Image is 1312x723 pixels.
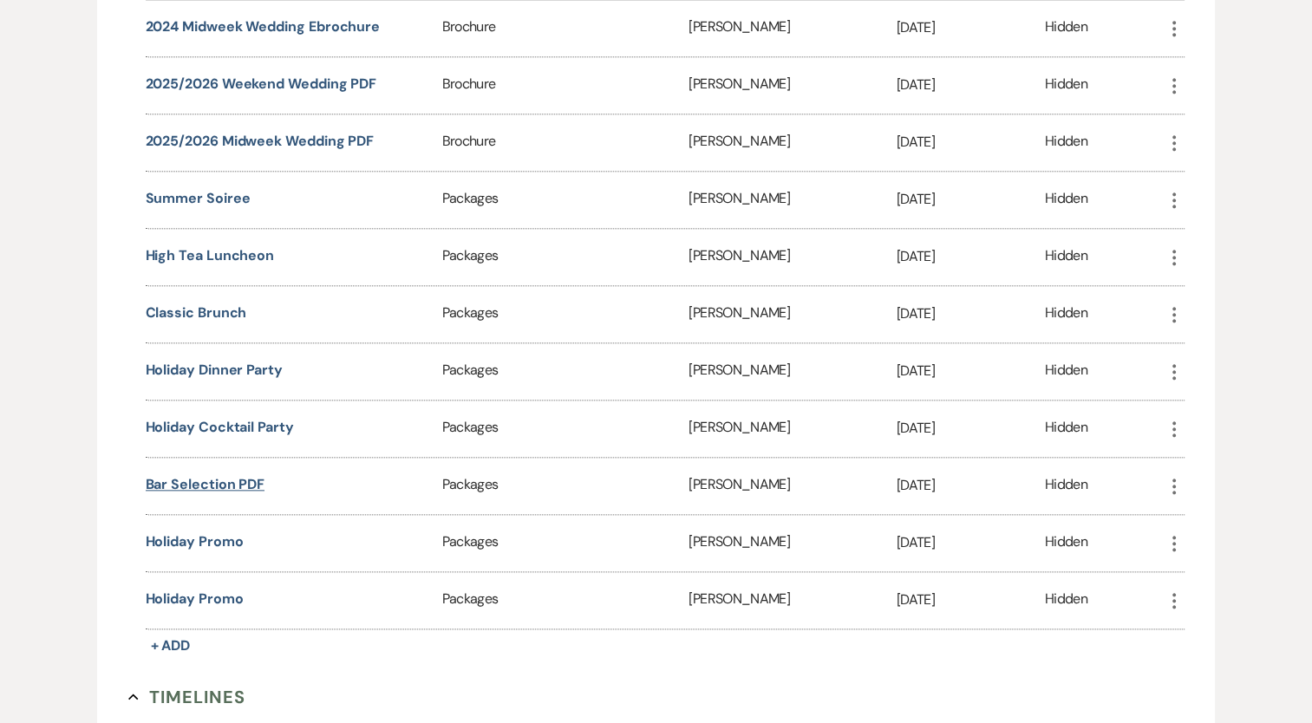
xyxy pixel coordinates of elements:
[151,636,191,655] span: + Add
[146,474,265,495] button: Bar Selection PDF
[689,458,896,514] div: [PERSON_NAME]
[689,229,896,285] div: [PERSON_NAME]
[146,531,244,552] button: Holiday Promo
[897,303,1045,325] p: [DATE]
[897,74,1045,96] p: [DATE]
[441,286,689,342] div: Packages
[1045,245,1087,269] div: Hidden
[146,303,247,323] button: Classic Brunch
[897,589,1045,611] p: [DATE]
[1045,360,1087,383] div: Hidden
[146,131,375,152] button: 2025/2026 Midweek Wedding PDF
[689,401,896,457] div: [PERSON_NAME]
[441,114,689,171] div: Brochure
[689,286,896,342] div: [PERSON_NAME]
[441,172,689,228] div: Packages
[441,343,689,400] div: Packages
[897,131,1045,153] p: [DATE]
[897,360,1045,382] p: [DATE]
[1045,589,1087,612] div: Hidden
[146,634,196,658] button: + Add
[441,572,689,629] div: Packages
[689,172,896,228] div: [PERSON_NAME]
[441,401,689,457] div: Packages
[1045,74,1087,97] div: Hidden
[146,417,294,438] button: Holiday Cocktail Party
[146,188,251,209] button: Summer Soiree
[1045,188,1087,212] div: Hidden
[441,229,689,285] div: Packages
[441,57,689,114] div: Brochure
[897,474,1045,497] p: [DATE]
[1045,303,1087,326] div: Hidden
[146,589,244,609] button: Holiday Promo
[689,57,896,114] div: [PERSON_NAME]
[689,515,896,571] div: [PERSON_NAME]
[897,417,1045,440] p: [DATE]
[441,458,689,514] div: Packages
[1045,531,1087,555] div: Hidden
[689,343,896,400] div: [PERSON_NAME]
[897,531,1045,554] p: [DATE]
[1045,474,1087,498] div: Hidden
[897,245,1045,268] p: [DATE]
[689,114,896,171] div: [PERSON_NAME]
[146,245,275,266] button: High Tea Luncheon
[897,188,1045,211] p: [DATE]
[146,360,283,381] button: Holiday Dinner Party
[1045,417,1087,440] div: Hidden
[1045,131,1087,154] div: Hidden
[897,16,1045,39] p: [DATE]
[146,74,377,94] button: 2025/2026 Weekend Wedding PDF
[441,515,689,571] div: Packages
[689,572,896,629] div: [PERSON_NAME]
[1045,16,1087,40] div: Hidden
[146,16,381,37] button: 2024 Midweek Wedding ebrochure
[128,684,246,710] button: Timelines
